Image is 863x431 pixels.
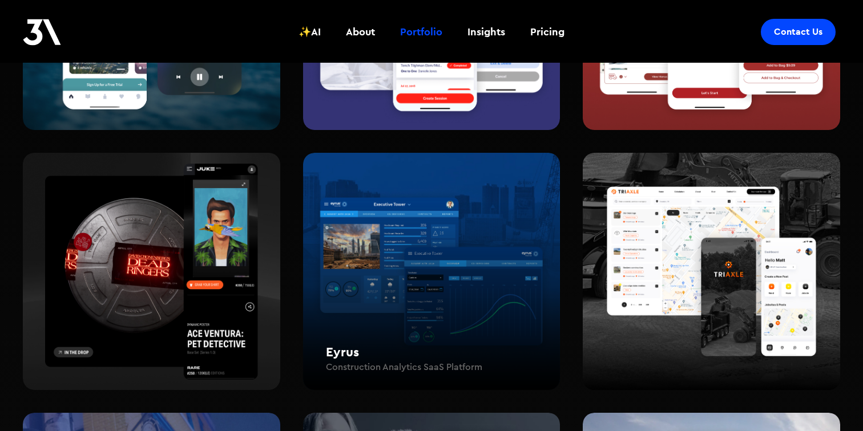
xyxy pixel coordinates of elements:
[393,11,449,53] a: Portfolio
[346,25,375,39] div: About
[761,19,836,45] a: Contact Us
[326,361,482,373] h4: Construction Analytics SaaS Platform
[303,153,560,390] a: EyrusConstruction Analytics SaaS Platform
[326,343,560,361] h2: Eyrus
[339,11,382,53] a: About
[400,25,442,39] div: Portfolio
[299,25,321,39] div: ✨AI
[523,11,571,53] a: Pricing
[292,11,328,53] a: ✨AI
[774,26,822,38] div: Contact Us
[467,25,505,39] div: Insights
[461,11,512,53] a: Insights
[530,25,564,39] div: Pricing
